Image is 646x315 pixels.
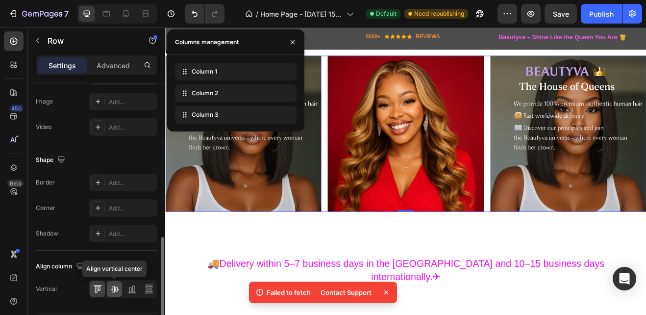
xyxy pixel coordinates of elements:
[9,105,24,112] div: 450
[553,10,569,18] span: Save
[245,7,263,15] p: 5000+
[36,123,51,131] div: Video
[165,27,646,315] iframe: Design area
[48,35,131,47] p: Row
[260,9,343,19] span: Home Page - [DATE] 15:45:20
[199,34,389,225] img: gempages_578316170977870789-ead5e607-db17-4aad-b6a3-50e6464c9f97.png
[36,97,53,106] div: Image
[581,4,622,24] button: Publish
[7,180,24,187] div: Beta
[109,98,155,106] div: Add...
[36,285,57,293] div: Vertical
[192,89,218,98] span: Column 2
[407,6,565,18] h2: Beautyva – Shine Like the Queen You Are 👸
[109,123,155,132] div: Add...
[36,229,58,238] div: Shadow
[57,6,133,16] h2: 30-DAY FREE RETURNS
[613,267,636,290] div: Open Intercom Messenger
[36,154,67,167] div: Shape
[376,9,397,18] span: Default
[15,280,573,313] h2: 🚚Delivery within 5–7 business days in the [GEOGRAPHIC_DATA] and 10–15 business days international...
[175,38,239,47] div: Columns management
[589,9,614,19] div: Publish
[36,260,86,273] div: Align column
[36,178,55,187] div: Border
[109,230,155,238] div: Add...
[109,179,155,187] div: Add...
[315,286,377,299] div: Contact Support
[306,7,336,15] p: REVIEWS
[36,204,55,212] div: Corner
[545,4,577,24] button: Save
[192,67,217,76] span: Column 1
[97,60,130,71] p: Advanced
[267,288,311,297] p: Failed to fetch
[109,204,155,213] div: Add...
[414,9,464,18] span: Need republishing
[64,8,69,20] p: 7
[256,9,258,19] span: /
[192,110,219,119] span: Column 3
[49,60,76,71] p: Settings
[398,34,588,225] img: gempages_578316170977870789-51d2f79f-33e7-4d97-afc4-5c5c617ad308.png
[185,4,224,24] div: Undo/Redo
[4,4,73,24] button: 7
